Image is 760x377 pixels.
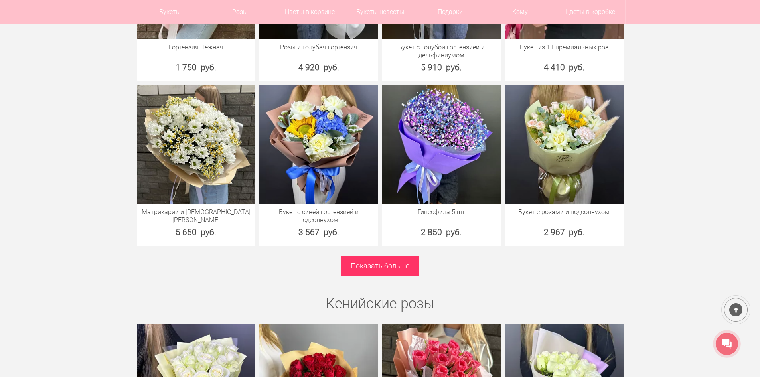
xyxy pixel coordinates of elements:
div: 3 567 руб. [259,226,378,238]
a: Букет из 11 премиальных роз [509,43,620,51]
a: Гортензия Нежная [141,43,252,51]
div: 2 850 руб. [382,226,501,238]
a: Букет с голубой гортензией и дельфиниумом [386,43,497,59]
div: 4 410 руб. [505,61,624,73]
div: 5 650 руб. [137,226,256,238]
a: Букет с розами и подсолнухом [509,208,620,216]
a: Показать больше [341,256,419,276]
a: Матрикарии и [DEMOGRAPHIC_DATA][PERSON_NAME] [141,208,252,224]
img: Гипсофила 5 шт [382,85,501,204]
img: Букет с синей гортензией и подсолнухом [259,85,378,204]
a: Гипсофила 5 шт [386,208,497,216]
div: 5 910 руб. [382,61,501,73]
div: 2 967 руб. [505,226,624,238]
div: 1 750 руб. [137,61,256,73]
img: Матрикарии и Хризантема кустовая [137,85,256,204]
a: Кенийские розы [326,295,434,312]
div: 4 920 руб. [259,61,378,73]
a: Розы и голубая гортензия [263,43,374,51]
a: Букет с синей гортензией и подсолнухом [263,208,374,224]
img: Букет с розами и подсолнухом [505,85,624,204]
